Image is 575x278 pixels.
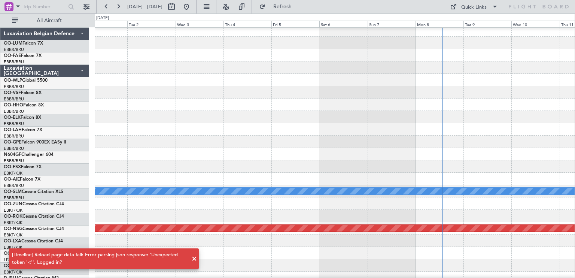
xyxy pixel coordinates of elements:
span: OO-GPE [4,140,21,145]
a: OO-VSFFalcon 8X [4,91,42,95]
div: Fri 5 [271,21,319,27]
span: OO-FSX [4,165,21,169]
div: Tue 9 [463,21,511,27]
a: OO-ZUNCessna Citation CJ4 [4,202,64,206]
a: EBBR/BRU [4,109,24,114]
span: N604GF [4,152,21,157]
a: EBBR/BRU [4,183,24,188]
a: OO-SLMCessna Citation XLS [4,190,63,194]
span: Refresh [267,4,298,9]
a: EBKT/KJK [4,232,22,238]
button: Refresh [256,1,301,13]
a: OO-AIEFalcon 7X [4,177,40,182]
a: EBBR/BRU [4,96,24,102]
span: OO-ZUN [4,202,22,206]
a: OO-FAEFalcon 7X [4,54,42,58]
a: EBKT/KJK [4,220,22,226]
span: All Aircraft [19,18,79,23]
a: EBBR/BRU [4,195,24,201]
a: EBBR/BRU [4,84,24,90]
span: OO-FAE [4,54,21,58]
a: OO-ROKCessna Citation CJ4 [4,214,64,219]
a: EBBR/BRU [4,133,24,139]
span: OO-VSF [4,91,21,95]
a: N604GFChallenger 604 [4,152,54,157]
span: OO-ROK [4,214,22,219]
a: OO-NSGCessna Citation CJ4 [4,227,64,231]
span: OO-NSG [4,227,22,231]
span: OO-AIE [4,177,20,182]
a: OO-LAHFalcon 7X [4,128,42,132]
div: [Timeline] Reload page data fail: Error parsing json response: 'Unexpected token '<''. Logged in? [12,251,188,266]
a: EBBR/BRU [4,59,24,65]
a: OO-WLPGlobal 5500 [4,78,48,83]
span: OO-LAH [4,128,22,132]
a: OO-ELKFalcon 8X [4,115,41,120]
input: Trip Number [23,1,66,12]
a: EBKT/KJK [4,208,22,213]
a: OO-GPEFalcon 900EX EASy II [4,140,66,145]
span: OO-SLM [4,190,22,194]
div: Wed 10 [511,21,559,27]
span: OO-HHO [4,103,23,108]
a: EBBR/BRU [4,158,24,164]
div: Mon 8 [416,21,463,27]
div: Thu 4 [223,21,271,27]
span: [DATE] - [DATE] [127,3,162,10]
div: Quick Links [461,4,487,11]
a: EBBR/BRU [4,121,24,127]
span: OO-ELK [4,115,21,120]
button: All Aircraft [8,15,81,27]
button: Quick Links [446,1,502,13]
span: OO-WLP [4,78,22,83]
a: OO-HHOFalcon 8X [4,103,44,108]
span: OO-LXA [4,239,21,244]
a: OO-LUMFalcon 7X [4,41,43,46]
div: Mon 1 [79,21,127,27]
div: [DATE] [96,15,109,21]
div: Wed 3 [176,21,223,27]
div: Sat 6 [319,21,367,27]
span: OO-LUM [4,41,22,46]
a: OO-LXACessna Citation CJ4 [4,239,63,244]
div: Tue 2 [127,21,175,27]
div: Sun 7 [368,21,416,27]
a: EBBR/BRU [4,47,24,52]
a: OO-FSXFalcon 7X [4,165,42,169]
a: EBBR/BRU [4,146,24,151]
a: EBKT/KJK [4,170,22,176]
